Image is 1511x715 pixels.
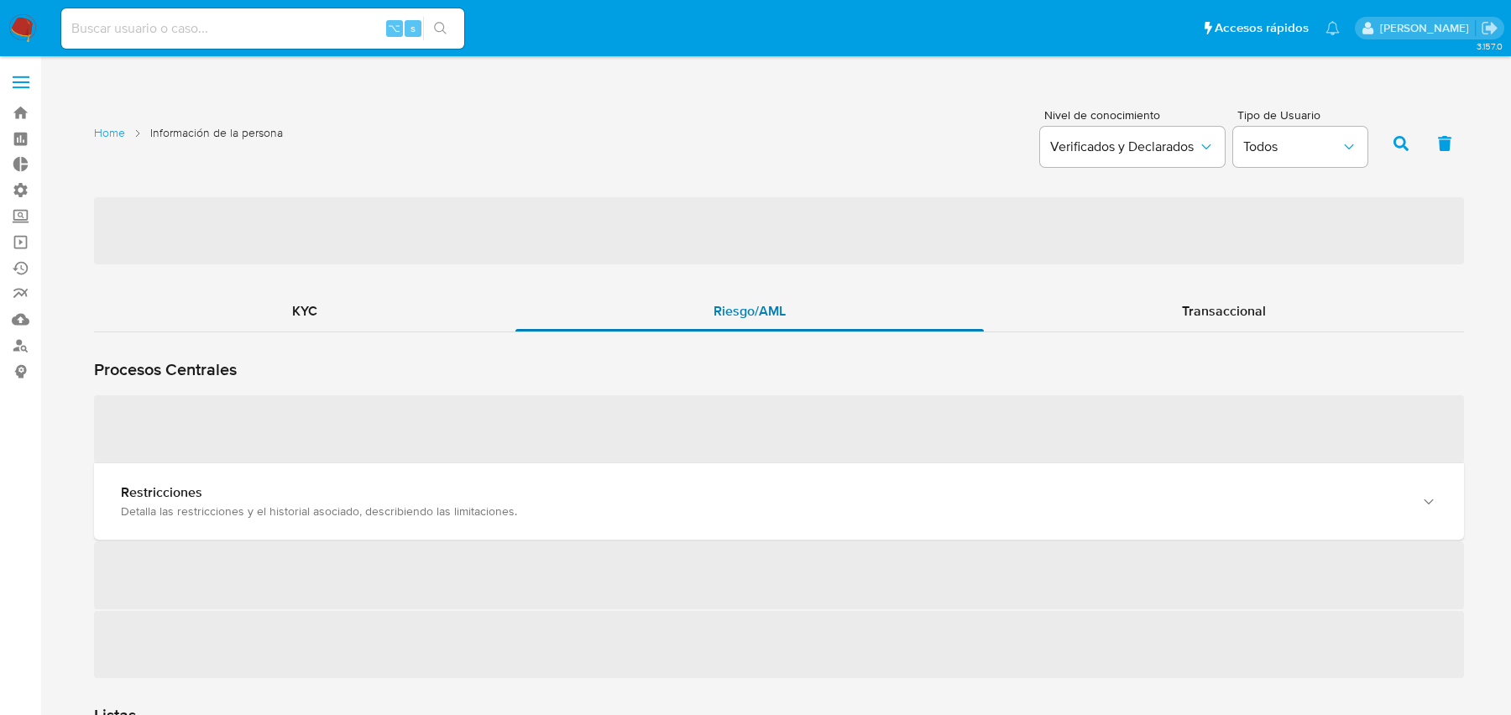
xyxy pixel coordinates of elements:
a: Salir [1481,19,1498,37]
span: Riesgo/AML [714,301,786,321]
span: Nivel de conocimiento [1044,109,1224,121]
div: Detalla las restricciones y el historial asociado, describiendo las limitaciones. [121,504,1404,519]
button: Todos [1233,127,1367,167]
button: RestriccionesDetalla las restricciones y el historial asociado, describiendo las limitaciones. [94,463,1464,540]
input: Buscar usuario o caso... [61,18,464,39]
span: s [410,20,416,36]
button: Verificados y Declarados [1040,127,1225,167]
span: ‌ [94,542,1464,609]
nav: List of pages [94,118,283,165]
span: ⌥ [388,20,400,36]
h1: Procesos Centrales [94,359,1464,380]
button: search-icon [423,17,457,40]
span: Información de la persona [150,125,283,141]
span: Accesos rápidos [1215,19,1309,37]
span: KYC [292,301,317,321]
span: ‌ [94,197,1464,264]
span: Tipo de Usuario [1237,109,1372,121]
span: ‌ [94,611,1464,678]
a: Notificaciones [1325,21,1340,35]
a: Home [94,125,125,141]
span: ‌ [94,395,1464,462]
p: juan.calo@mercadolibre.com [1380,20,1475,36]
div: Restricciones [121,484,1404,501]
span: Todos [1243,138,1341,155]
span: Transaccional [1182,301,1266,321]
span: Verificados y Declarados [1050,138,1198,155]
